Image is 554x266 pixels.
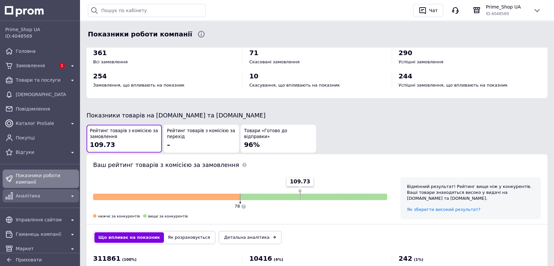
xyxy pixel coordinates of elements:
[414,257,423,262] span: (1%)
[93,255,121,262] span: 311861
[16,216,66,223] span: Управління сайтом
[16,77,66,83] span: Товари та послуги
[219,231,282,244] a: Детальна аналітика
[399,59,444,64] span: Успішні замовлення
[167,128,236,140] span: Рейтинг товарів з комісією за перехід
[16,193,66,199] span: Аналітика
[249,255,272,262] span: 10416
[399,83,508,88] span: Успішні замовлення, що впливають на показник
[167,141,170,149] span: –
[290,178,310,185] span: 109.73
[407,184,534,202] div: Відмінний результат! Рейтинг вище ніж у конкурентів. Ваші товари знаходяться високо у видачі на [...
[88,4,206,17] input: Пошук по кабінету
[413,4,443,17] button: Чат
[249,49,258,57] span: 71
[90,128,159,140] span: Рейтинг товарів з комісією за замовлення
[16,106,76,112] span: Повідомлення
[16,134,76,141] span: Покупці
[88,30,192,39] span: Показники роботи компанії
[16,257,42,262] span: Приховати
[94,232,164,243] button: Що впливає на показник
[93,59,128,64] span: Всі замовлення
[399,49,412,57] span: 290
[87,125,162,153] button: Рейтинг товарів з комісією за замовлення109.73
[249,59,299,64] span: Скасовані замовлення
[486,11,509,16] span: ID: 4048569
[16,48,76,54] span: Головна
[274,257,283,262] span: (4%)
[249,72,258,80] span: 10
[93,49,107,57] span: 361
[16,91,66,98] span: [DEMOGRAPHIC_DATA]
[5,33,32,39] span: ID: 4048569
[244,141,260,149] span: 96%
[122,257,137,262] span: (100%)
[164,125,239,153] button: Рейтинг товарів з комісією за перехід–
[164,232,214,243] button: Як розраховується
[486,4,528,10] span: Prime_Shop UA
[148,214,188,218] span: вище за конкурентів
[87,112,266,119] span: Показники товарів на [DOMAIN_NAME] та [DOMAIN_NAME]
[244,128,313,140] span: Товари «Готово до відправки»
[16,172,76,185] span: Показники роботи компанії
[93,161,239,168] span: Ваш рейтинг товарів з комісією за замовлення
[93,83,185,88] span: Замовлення, що впливають на показник
[428,6,439,15] div: Чат
[5,26,76,33] span: Prime_Shop UA
[399,255,412,262] span: 242
[59,63,65,69] span: 1
[16,231,66,237] span: Гаманець компанії
[399,72,412,80] span: 244
[16,120,66,127] span: Каталог ProSale
[16,245,66,252] span: Маркет
[241,125,316,153] button: Товари «Готово до відправки»96%
[90,141,115,149] span: 109.73
[16,149,66,155] span: Відгуки
[407,207,480,212] a: Як зберегти високий результат?
[93,72,107,80] span: 254
[16,62,55,69] span: Замовлення
[98,214,140,218] span: нижче за конкурентів
[234,204,240,209] span: 78
[249,83,340,88] span: Скасування, що впливають на показник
